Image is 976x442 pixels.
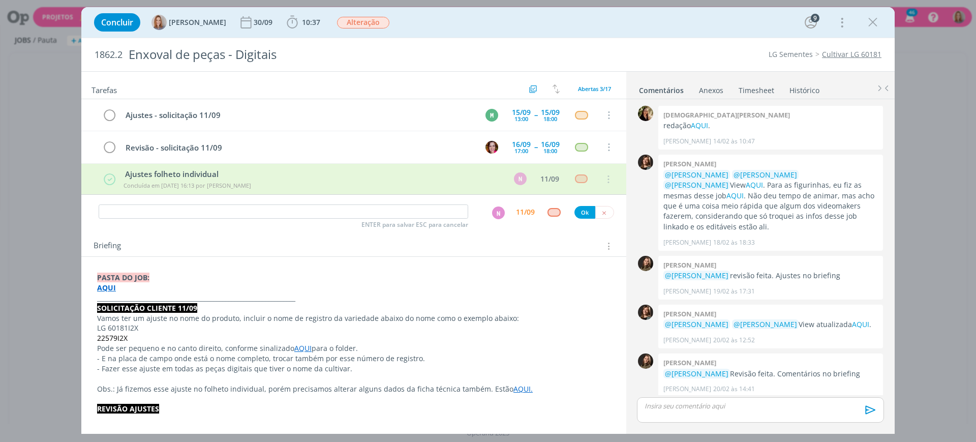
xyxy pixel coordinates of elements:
[97,364,611,374] p: - Fazer esse ajuste em todas as peças digitais que tiver o nome da cultivar.
[101,18,133,26] span: Concluir
[337,17,389,28] span: Alteração
[665,369,728,378] span: @[PERSON_NAME]
[713,385,755,394] span: 20/02 às 14:41
[294,343,312,353] a: AQUI
[81,7,895,434] div: dialog
[514,148,528,154] div: 17:00
[638,305,653,320] img: L
[91,83,117,95] span: Tarefas
[663,287,711,296] p: [PERSON_NAME]
[738,81,775,96] a: Timesheet
[663,260,716,270] b: [PERSON_NAME]
[663,336,711,345] p: [PERSON_NAME]
[284,14,323,31] button: 10:37
[97,404,159,414] strong: REVISÃO AJUSTES
[638,155,653,170] img: L
[97,283,116,292] a: AQUI
[663,358,716,367] b: [PERSON_NAME]
[512,109,531,116] div: 15/09
[789,81,820,96] a: Histórico
[638,353,653,369] img: J
[97,343,611,353] p: Pode ser pequeno e no canto direito, conforme sinalizado para o folder.
[541,141,560,148] div: 16/09
[663,159,716,168] b: [PERSON_NAME]
[97,323,611,333] p: LG 60181I2X
[484,139,499,155] button: B
[663,385,711,394] p: [PERSON_NAME]
[514,116,528,122] div: 13:00
[663,369,878,379] p: Revisão feita. Comentários no briefing
[578,85,611,93] span: Abertas 3/17
[543,116,557,122] div: 18:00
[492,207,505,219] div: N
[541,109,560,116] div: 15/09
[95,49,123,61] span: 1862.2
[574,206,595,219] button: Ok
[121,109,476,122] div: Ajustes - solicitação 11/09
[663,238,711,247] p: [PERSON_NAME]
[121,168,504,180] div: Ajustes folheto individual
[121,141,476,154] div: Revisão - solicitação 11/09
[201,424,219,434] a: AQUI
[713,137,755,146] span: 14/02 às 10:47
[663,309,716,318] b: [PERSON_NAME]
[553,84,560,94] img: arrow-down-up.svg
[151,15,226,30] button: A[PERSON_NAME]
[734,319,797,329] span: @[PERSON_NAME]
[94,13,140,32] button: Concluir
[665,180,728,190] span: @[PERSON_NAME]
[485,141,498,154] img: B
[254,19,274,26] div: 30/09
[638,256,653,271] img: J
[97,293,611,303] p: _________________________________________________________________
[713,238,755,247] span: 18/02 às 18:33
[512,141,531,148] div: 16/09
[811,14,819,22] div: 9
[663,137,711,146] p: [PERSON_NAME]
[125,42,550,67] div: Enxoval de peças - Digitais
[516,209,535,216] div: 11/09
[734,170,797,180] span: @[PERSON_NAME]
[713,287,755,296] span: 19/02 às 17:31
[534,111,537,119] span: --
[691,121,708,130] a: AQUI
[638,106,653,121] img: C
[803,14,819,31] button: 9
[534,143,537,151] span: --
[663,271,878,281] p: revisão feita. Ajustes no briefing
[97,273,149,282] strong: PASTA DO JOB:
[726,191,744,200] a: AQUI
[97,333,128,343] span: 22579I2X
[97,313,611,323] p: Vamos ter um ajuste no nome do produto, incluir o nome de registro da variedade abaixo do nome co...
[665,170,728,180] span: @[PERSON_NAME]
[540,175,559,183] div: 11/09
[302,17,320,27] span: 10:37
[361,221,468,229] span: ENTER para salvar ESC para cancelar
[151,15,167,30] img: A
[513,384,533,394] a: AQUI.
[769,49,813,59] a: LG Sementes
[94,240,121,253] span: Briefing
[485,109,498,122] div: M
[97,353,611,364] p: - E na placa de campo onde está o nome completo, trocar também por esse número de registro.
[337,16,390,29] button: Alteração
[124,182,251,189] span: Concluída em [DATE] 16:13 por [PERSON_NAME]
[492,206,505,220] button: N
[665,319,728,329] span: @[PERSON_NAME]
[699,85,723,96] div: Anexos
[484,107,499,123] button: M
[97,424,611,434] p: FOLDER - Ainda temos ajustes.
[638,81,684,96] a: Comentários
[852,319,869,329] a: AQUI
[746,180,763,190] a: AQUI
[543,148,557,154] div: 18:00
[663,319,878,330] p: View atualizada .
[822,49,881,59] a: Cultivar LG 60181
[663,110,790,120] b: [DEMOGRAPHIC_DATA][PERSON_NAME]
[713,336,755,345] span: 20/02 às 12:52
[97,303,197,313] strong: SOLICITAÇÃO CLIENTE 11/09
[97,384,611,394] p: Obs.: Já fizemos esse ajuste no folheto individual, porém precisamos alterar alguns dados da fich...
[663,121,878,131] p: redação .
[169,19,226,26] span: [PERSON_NAME]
